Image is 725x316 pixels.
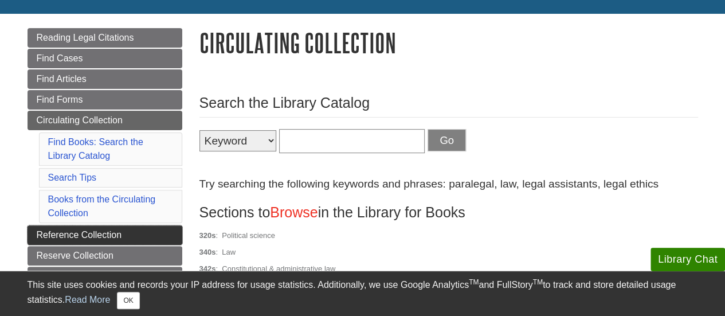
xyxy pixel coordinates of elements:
[37,251,113,260] span: Reserve Collection
[37,95,83,104] span: Find Forms
[428,129,466,152] button: Go
[117,292,139,309] button: Close
[215,231,275,240] span: : Political science
[199,231,216,240] strong: 320s
[37,230,122,240] span: Reference Collection
[65,295,110,305] a: Read More
[48,173,96,182] a: Search Tips
[37,33,134,42] span: Reading Legal Citations
[28,49,182,68] a: Find Cases
[28,225,182,245] a: Reference Collection
[215,264,335,273] span: : Constitutional & administrative law
[28,69,182,89] a: Find Articles
[199,248,216,256] strong: 340s
[28,278,698,309] div: This site uses cookies and records your IP address for usage statistics. Additionally, we use Goo...
[28,267,182,286] a: Web Resources
[37,74,87,84] span: Find Articles
[469,278,479,286] sup: TM
[279,129,425,154] input: Type search term
[37,115,123,125] span: Circulating Collection
[199,95,698,111] h3: Search the Library Catalog
[199,264,216,273] strong: 342s
[48,194,156,218] a: Books from the Circulating Collection
[28,90,182,110] a: Find Forms
[270,204,318,220] span: Browse
[199,176,698,193] p: Try searching the following keywords and phrases: paralegal, law, legal assistants, legal ethics
[28,111,182,130] a: Circulating Collection
[533,278,543,286] sup: TM
[48,137,143,161] a: Find Books: Search the Library Catalog
[650,248,725,271] button: Library Chat
[199,204,698,221] h3: Sections to in the Library for Books
[199,28,698,57] h1: Circulating Collection
[215,248,236,256] span: : Law
[28,246,182,266] a: Reserve Collection
[28,28,182,48] a: Reading Legal Citations
[37,53,83,63] span: Find Cases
